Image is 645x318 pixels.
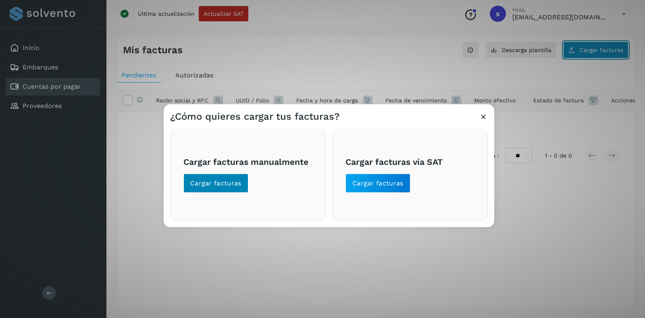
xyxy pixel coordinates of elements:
[183,157,312,167] h3: Cargar facturas manualmente
[183,173,248,193] button: Cargar facturas
[345,173,410,193] button: Cargar facturas
[190,179,241,187] span: Cargar facturas
[352,179,404,187] span: Cargar facturas
[170,110,339,122] h3: ¿Cómo quieres cargar tus facturas?
[345,157,474,167] h3: Cargar facturas vía SAT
